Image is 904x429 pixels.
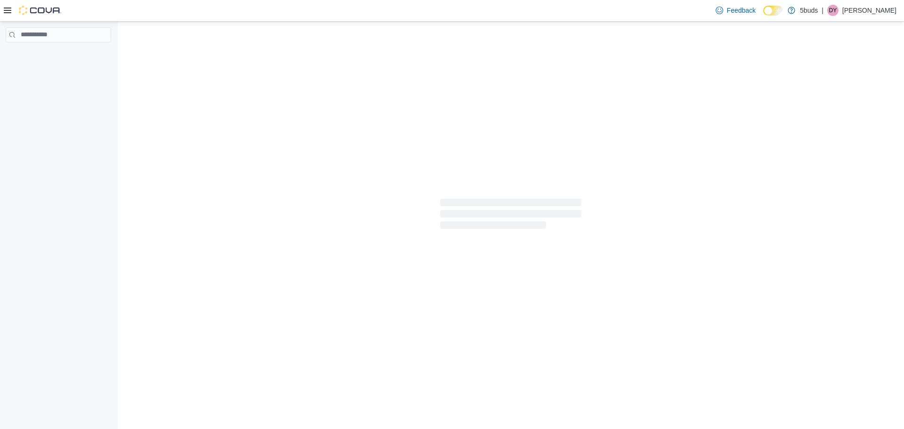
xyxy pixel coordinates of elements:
[19,6,61,15] img: Cova
[440,201,581,231] span: Loading
[829,5,837,16] span: DY
[827,5,839,16] div: Danielle Young
[800,5,818,16] p: 5buds
[6,44,111,67] nav: Complex example
[822,5,823,16] p: |
[763,6,783,16] input: Dark Mode
[842,5,896,16] p: [PERSON_NAME]
[727,6,756,15] span: Feedback
[712,1,759,20] a: Feedback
